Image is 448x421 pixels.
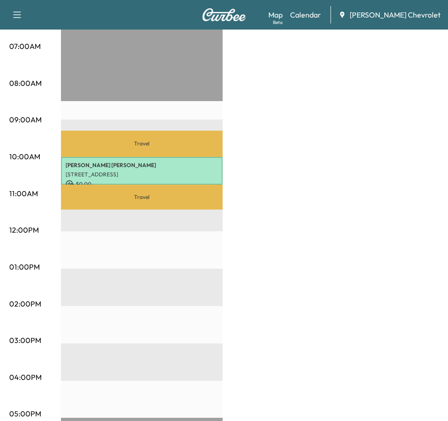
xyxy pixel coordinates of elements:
div: Beta [273,19,283,26]
p: 12:00PM [9,224,39,235]
span: [PERSON_NAME] Chevrolet [350,9,441,20]
p: $ 0.00 [66,180,218,188]
p: 01:00PM [9,261,40,272]
p: 10:00AM [9,151,40,162]
p: 07:00AM [9,41,41,52]
p: 02:00PM [9,298,41,309]
a: Calendar [290,9,321,20]
p: Travel [61,131,223,157]
p: [PERSON_NAME] [PERSON_NAME] [66,162,218,169]
p: 11:00AM [9,188,38,199]
p: 09:00AM [9,114,42,125]
a: MapBeta [268,9,283,20]
p: [STREET_ADDRESS] [66,171,218,178]
p: 08:00AM [9,78,42,89]
img: Curbee Logo [202,8,246,21]
p: 04:00PM [9,372,42,383]
p: Travel [61,185,223,210]
p: 05:00PM [9,408,41,419]
p: 03:00PM [9,335,41,346]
